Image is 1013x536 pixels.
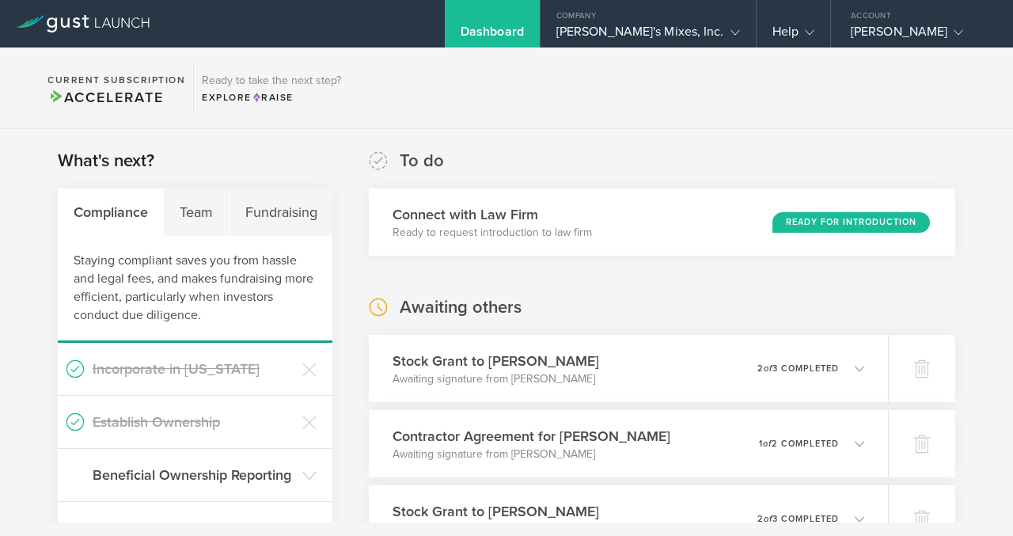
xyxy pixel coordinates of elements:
[369,188,955,256] div: Connect with Law FirmReady to request introduction to law firmReady for Introduction
[757,515,839,523] p: 2 3 completed
[757,364,839,373] p: 2 3 completed
[58,236,332,343] div: Staying compliant saves you from hassle and legal fees, and makes fundraising more efficient, par...
[93,359,294,379] h3: Incorporate in [US_STATE]
[393,426,670,447] h3: Contractor Agreement for [PERSON_NAME]
[556,24,740,48] div: [PERSON_NAME]'s Mixes, Inc.
[58,150,154,173] h2: What's next?
[193,63,349,112] div: Ready to take the next step?ExploreRaise
[393,501,599,522] h3: Stock Grant to [PERSON_NAME]
[772,212,930,233] div: Ready for Introduction
[58,188,164,236] div: Compliance
[164,188,229,236] div: Team
[230,188,332,236] div: Fundraising
[393,447,670,462] p: Awaiting signature from [PERSON_NAME]
[772,24,814,48] div: Help
[47,89,163,106] span: Accelerate
[252,92,294,103] span: Raise
[400,296,522,319] h2: Awaiting others
[934,460,1013,536] iframe: Chat Widget
[93,465,294,485] h3: Beneficial Ownership Reporting
[202,90,341,105] div: Explore
[47,75,185,85] h2: Current Subscription
[393,225,592,241] p: Ready to request introduction to law firm
[764,514,772,524] em: of
[461,24,524,48] div: Dashboard
[759,439,839,448] p: 1 2 completed
[763,439,772,449] em: of
[393,351,599,371] h3: Stock Grant to [PERSON_NAME]
[93,412,294,432] h3: Establish Ownership
[202,75,341,86] h3: Ready to take the next step?
[764,363,772,374] em: of
[393,371,599,387] p: Awaiting signature from [PERSON_NAME]
[393,204,592,225] h3: Connect with Law Firm
[400,150,444,173] h2: To do
[851,24,985,48] div: [PERSON_NAME]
